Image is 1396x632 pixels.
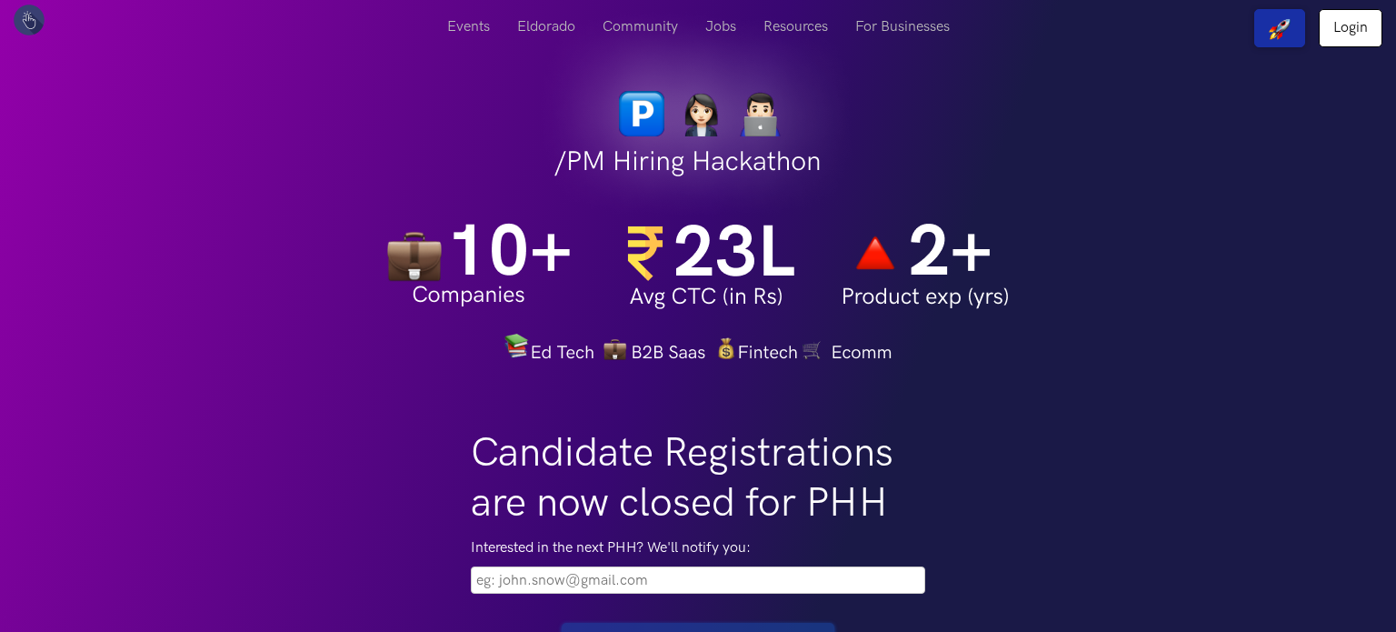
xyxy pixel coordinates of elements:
a: Community [589,9,692,45]
img: UXHack logo [14,5,45,35]
h1: Candidate Registrations are now closed for PHH [471,428,925,528]
a: Eldorado [504,9,589,45]
input: Please fill this field [471,567,925,594]
a: Resources [750,9,842,45]
a: Jobs [692,9,750,45]
a: Events [434,9,504,45]
img: rocket [1269,18,1291,40]
a: For Businesses [842,9,963,45]
a: Login [1319,9,1382,47]
label: Interested in the next PHH? We'll notify you: [471,537,925,559]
